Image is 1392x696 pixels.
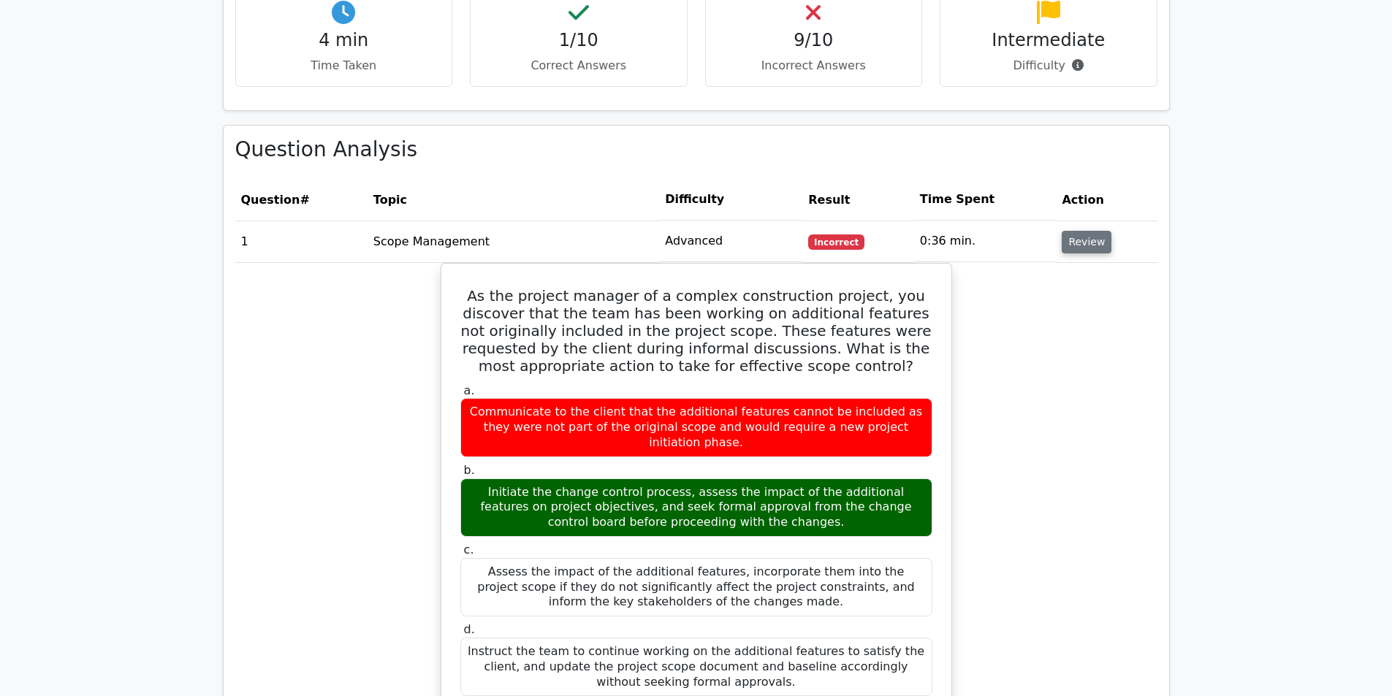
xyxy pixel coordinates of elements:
[914,179,1057,221] th: Time Spent
[464,463,475,477] span: b.
[235,137,1157,162] h3: Question Analysis
[235,221,368,262] td: 1
[368,179,659,221] th: Topic
[802,179,914,221] th: Result
[460,478,932,537] div: Initiate the change control process, assess the impact of the additional features on project obje...
[952,30,1145,51] h4: Intermediate
[464,543,474,557] span: c.
[952,57,1145,74] p: Difficulty
[718,57,910,74] p: Incorrect Answers
[459,287,934,375] h5: As the project manager of a complex construction project, you discover that the team has been wor...
[460,558,932,616] div: Assess the impact of the additional features, incorporate them into the project scope if they do ...
[1056,179,1157,221] th: Action
[464,383,475,397] span: a.
[464,622,475,636] span: d.
[718,30,910,51] h4: 9/10
[482,30,675,51] h4: 1/10
[659,179,802,221] th: Difficulty
[1062,231,1111,253] button: Review
[659,221,802,262] td: Advanced
[460,398,932,456] div: Communicate to the client that the additional features cannot be included as they were not part o...
[914,221,1057,262] td: 0:36 min.
[248,57,441,74] p: Time Taken
[808,234,864,249] span: Incorrect
[241,193,300,207] span: Question
[482,57,675,74] p: Correct Answers
[235,179,368,221] th: #
[460,638,932,696] div: Instruct the team to continue working on the additional features to satisfy the client, and updat...
[248,30,441,51] h4: 4 min
[368,221,659,262] td: Scope Management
